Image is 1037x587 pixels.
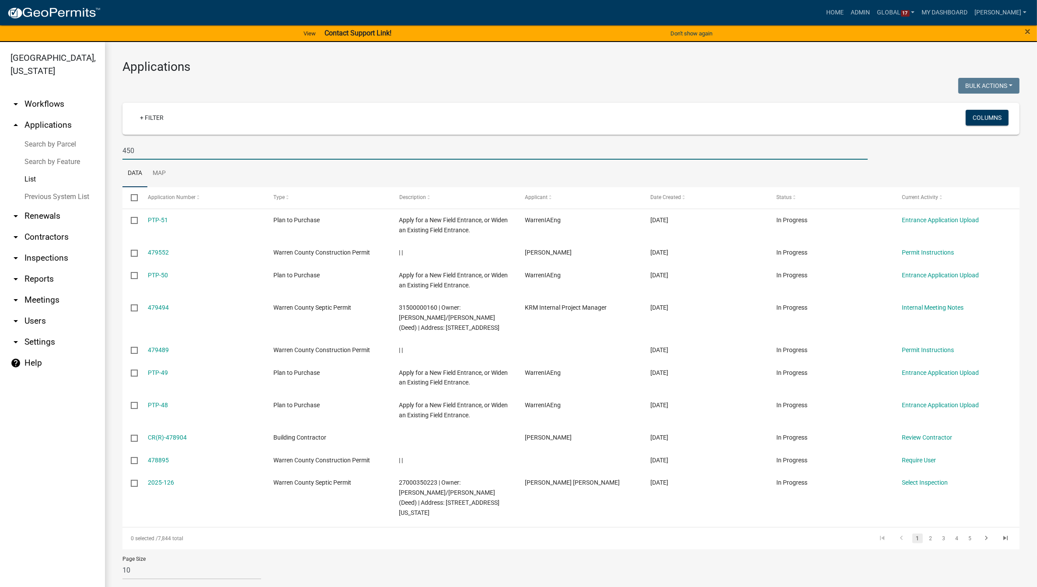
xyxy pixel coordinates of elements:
[776,457,807,464] span: In Progress
[525,369,561,376] span: WarrenIAEng
[525,479,620,486] span: Scott Ryan Wilson
[874,4,918,21] a: Global17
[776,272,807,279] span: In Progress
[902,402,979,409] a: Entrance Application Upload
[950,531,964,546] li: page 4
[902,479,948,486] a: Select Inspection
[325,29,391,37] strong: Contact Support Link!
[300,26,319,41] a: View
[399,272,508,289] span: Apply for a New Field Entrance, or Widen an Existing Field Entrance.
[651,369,669,376] span: 09/16/2025
[902,217,979,224] a: Entrance Application Upload
[122,142,868,160] input: Search for applications
[133,110,171,126] a: + Filter
[10,120,21,130] i: arrow_drop_up
[273,479,351,486] span: Warren County Septic Permit
[148,304,169,311] a: 479494
[148,249,169,256] a: 479552
[148,434,187,441] a: CR(R)-478904
[667,26,716,41] button: Don't show again
[902,457,936,464] a: Require User
[525,217,561,224] span: WarrenIAEng
[952,534,962,543] a: 4
[148,272,168,279] a: PTP-50
[517,187,642,208] datatable-header-cell: Applicant
[776,402,807,409] span: In Progress
[525,304,607,311] span: KRM Internal Project Manager
[273,217,320,224] span: Plan to Purchase
[10,253,21,263] i: arrow_drop_down
[10,295,21,305] i: arrow_drop_down
[1025,26,1030,37] button: Close
[651,272,669,279] span: 09/16/2025
[525,249,572,256] span: Mike Leavengood
[10,358,21,368] i: help
[966,110,1009,126] button: Columns
[971,4,1030,21] a: [PERSON_NAME]
[776,479,807,486] span: In Progress
[874,534,890,543] a: go to first page
[937,531,950,546] li: page 3
[912,534,923,543] a: 1
[925,534,936,543] a: 2
[902,304,964,311] a: Internal Meeting Notes
[148,457,169,464] a: 478895
[776,369,807,376] span: In Progress
[122,528,478,549] div: 7,844 total
[399,304,500,331] span: 31500000160 | Owner: JOHNSON, TYLER/NORMAN, DANIELLE (Deed) | Address: 18018 78TH LN
[651,217,669,224] span: 09/16/2025
[768,187,894,208] datatable-header-cell: Status
[399,369,508,386] span: Apply for a New Field Entrance, or Widen an Existing Field Entrance.
[399,249,403,256] span: | |
[273,249,370,256] span: Warren County Construction Permit
[651,434,669,441] span: 09/15/2025
[273,457,370,464] span: Warren County Construction Permit
[651,479,669,486] span: 09/15/2025
[902,272,979,279] a: Entrance Application Upload
[901,10,910,17] span: 17
[148,346,169,353] a: 479489
[399,479,500,516] span: 27000350223 | Owner: DUCKWORTH, DUSTIN C/HEATHER A (Deed) | Address: 5960 VIRGINIA ST
[776,217,807,224] span: In Progress
[525,272,561,279] span: WarrenIAEng
[924,531,937,546] li: page 2
[525,402,561,409] span: WarrenIAEng
[148,217,168,224] a: PTP-51
[918,4,971,21] a: My Dashboard
[148,479,174,486] a: 2025-126
[131,535,158,542] span: 0 selected /
[651,304,669,311] span: 09/16/2025
[525,434,572,441] span: Cody Brenner
[651,457,669,464] span: 09/15/2025
[964,531,977,546] li: page 5
[902,194,939,200] span: Current Activity
[273,272,320,279] span: Plan to Purchase
[651,194,681,200] span: Date Created
[10,99,21,109] i: arrow_drop_down
[399,346,403,353] span: | |
[902,369,979,376] a: Entrance Application Upload
[776,346,807,353] span: In Progress
[10,211,21,221] i: arrow_drop_down
[10,337,21,347] i: arrow_drop_down
[776,194,792,200] span: Status
[265,187,391,208] datatable-header-cell: Type
[776,304,807,311] span: In Progress
[122,59,1020,74] h3: Applications
[148,194,196,200] span: Application Number
[122,160,147,188] a: Data
[776,434,807,441] span: In Progress
[651,249,669,256] span: 09/16/2025
[273,402,320,409] span: Plan to Purchase
[399,457,403,464] span: | |
[997,534,1014,543] a: go to last page
[902,346,954,353] a: Permit Instructions
[911,531,924,546] li: page 1
[848,4,874,21] a: Admin
[10,274,21,284] i: arrow_drop_down
[391,187,517,208] datatable-header-cell: Description
[273,346,370,353] span: Warren County Construction Permit
[122,187,139,208] datatable-header-cell: Select
[893,534,910,543] a: go to previous page
[399,194,426,200] span: Description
